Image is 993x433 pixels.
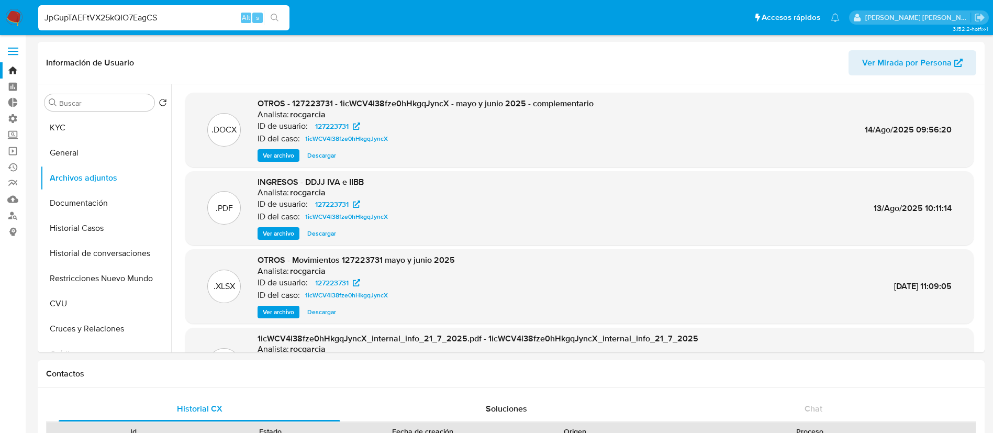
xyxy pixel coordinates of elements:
p: ID de usuario: [258,199,308,209]
p: ID de usuario: [258,121,308,131]
p: Analista: [258,187,289,198]
a: Notificaciones [831,13,840,22]
h6: rocgarcia [290,344,326,354]
p: ID del caso: [258,290,300,301]
button: search-icon [264,10,285,25]
span: Soluciones [486,403,527,415]
h1: Información de Usuario [46,58,134,68]
button: Ver archivo [258,149,299,162]
span: 1icWCV4l38fze0hHkgqJyncX [305,132,388,145]
span: Descargar [307,228,336,239]
button: Restricciones Nuevo Mundo [40,266,171,291]
span: OTROS - Movimientos 127223731 mayo y junio 2025 [258,254,455,266]
span: Accesos rápidos [762,12,820,23]
span: 1icWCV4l38fze0hHkgqJyncX_internal_info_21_7_2025.pdf - 1icWCV4l38fze0hHkgqJyncX_internal_info_21_... [258,332,698,345]
input: Buscar usuario o caso... [38,11,289,25]
span: Ver Mirada por Persona [862,50,952,75]
span: 127223731 [315,120,349,132]
p: .PDF [216,203,233,214]
span: 1icWCV4l38fze0hHkgqJyncX [305,289,388,302]
button: Descargar [302,227,341,240]
button: Archivos adjuntos [40,165,171,191]
h1: Contactos [46,369,976,379]
button: CVU [40,291,171,316]
button: Historial Casos [40,216,171,241]
button: Buscar [49,98,57,107]
p: Analista: [258,344,289,354]
a: 127223731 [309,120,366,132]
button: Descargar [302,149,341,162]
span: [DATE] 11:09:05 [894,280,952,292]
span: Descargar [307,307,336,317]
span: 14/Ago/2025 09:56:20 [865,124,952,136]
p: ID del caso: [258,212,300,222]
span: s [256,13,259,23]
span: Alt [242,13,250,23]
h6: rocgarcia [290,266,326,276]
button: Documentación [40,191,171,216]
p: Analista: [258,109,289,120]
h6: rocgarcia [290,187,326,198]
span: 127223731 [315,198,349,210]
a: Salir [974,12,985,23]
button: Volver al orden por defecto [159,98,167,110]
span: Ver archivo [263,150,294,161]
a: 1icWCV4l38fze0hHkgqJyncX [301,210,392,223]
p: ID de usuario: [258,277,308,288]
p: .XLSX [214,281,235,292]
span: OTROS - 127223731 - 1icWCV4l38fze0hHkgqJyncX - mayo y junio 2025 - complementario [258,97,594,109]
button: Ver archivo [258,306,299,318]
p: Analista: [258,266,289,276]
input: Buscar [59,98,150,108]
button: Ver archivo [258,227,299,240]
button: Descargar [302,306,341,318]
span: 13/Ago/2025 10:11:14 [874,202,952,214]
button: General [40,140,171,165]
h6: rocgarcia [290,109,326,120]
span: Descargar [307,150,336,161]
span: INGRESOS - DDJJ IVA e IIBB [258,176,364,188]
a: 1icWCV4l38fze0hHkgqJyncX [301,289,392,302]
button: Créditos [40,341,171,367]
a: 1icWCV4l38fze0hHkgqJyncX [301,132,392,145]
span: Historial CX [177,403,222,415]
button: KYC [40,115,171,140]
p: .DOCX [211,124,237,136]
button: Ver Mirada por Persona [849,50,976,75]
span: Ver archivo [263,307,294,317]
span: 1icWCV4l38fze0hHkgqJyncX [305,210,388,223]
button: Historial de conversaciones [40,241,171,266]
span: 127223731 [315,276,349,289]
span: Ver archivo [263,228,294,239]
p: emmanuel.vitiello@mercadolibre.com [865,13,971,23]
a: 127223731 [309,198,366,210]
p: ID del caso: [258,134,300,144]
span: Chat [805,403,822,415]
a: 127223731 [309,276,366,289]
button: Cruces y Relaciones [40,316,171,341]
